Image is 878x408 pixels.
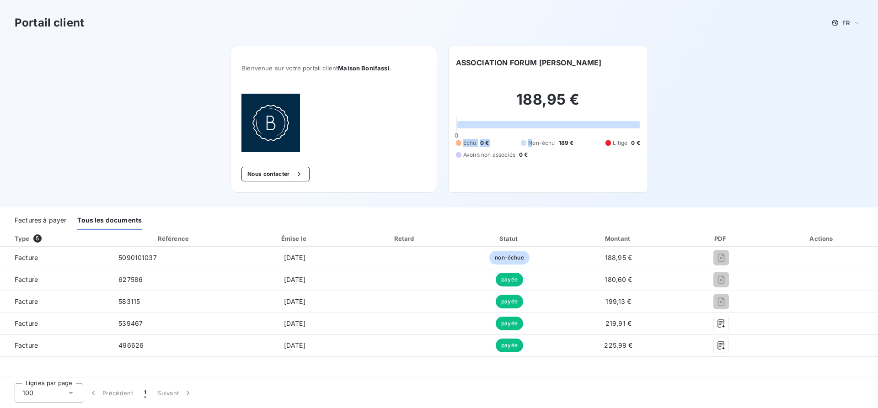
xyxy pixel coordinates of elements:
[9,234,109,243] div: Type
[22,388,33,397] span: 100
[496,295,523,308] span: payée
[528,139,555,147] span: Non-échu
[678,234,765,243] div: PDF
[284,341,305,349] span: [DATE]
[152,383,198,403] button: Suivant
[139,383,152,403] button: 1
[7,297,104,306] span: Facture
[480,139,489,147] span: 0 €
[7,253,104,262] span: Facture
[496,273,523,286] span: payée
[7,341,104,350] span: Facture
[456,57,602,68] h6: ASSOCIATION FORUM [PERSON_NAME]
[519,151,528,159] span: 0 €
[118,297,140,305] span: 583115
[15,211,66,230] div: Factures à payer
[284,319,305,327] span: [DATE]
[118,319,143,327] span: 539467
[7,319,104,328] span: Facture
[496,339,523,352] span: payée
[118,276,143,283] span: 627586
[605,276,632,283] span: 180,60 €
[158,235,189,242] div: Référence
[604,341,632,349] span: 225,99 €
[559,139,574,147] span: 189 €
[83,383,139,403] button: Précédent
[241,64,426,72] span: Bienvenue sur votre portail client .
[239,234,351,243] div: Émise le
[563,234,674,243] div: Montant
[456,90,640,118] h2: 188,95 €
[605,319,632,327] span: 219,91 €
[284,297,305,305] span: [DATE]
[489,251,529,265] span: non-échue
[284,276,305,283] span: [DATE]
[33,234,42,243] span: 5
[631,139,640,147] span: 0 €
[241,94,300,152] img: Company logo
[338,64,389,72] span: Maison Bonifassi
[496,317,523,330] span: payée
[613,139,627,147] span: Litige
[118,254,157,261] span: 5090101037
[15,15,84,31] h3: Portail client
[605,254,632,261] span: 188,95 €
[77,211,142,230] div: Tous les documents
[7,275,104,284] span: Facture
[354,234,456,243] div: Retard
[463,139,476,147] span: Échu
[768,234,876,243] div: Actions
[605,297,631,305] span: 199,13 €
[460,234,559,243] div: Statut
[842,19,850,26] span: FR
[284,254,305,261] span: [DATE]
[455,132,458,139] span: 0
[144,388,146,397] span: 1
[463,151,515,159] span: Avoirs non associés
[241,167,309,181] button: Nous contacter
[118,341,144,349] span: 496626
